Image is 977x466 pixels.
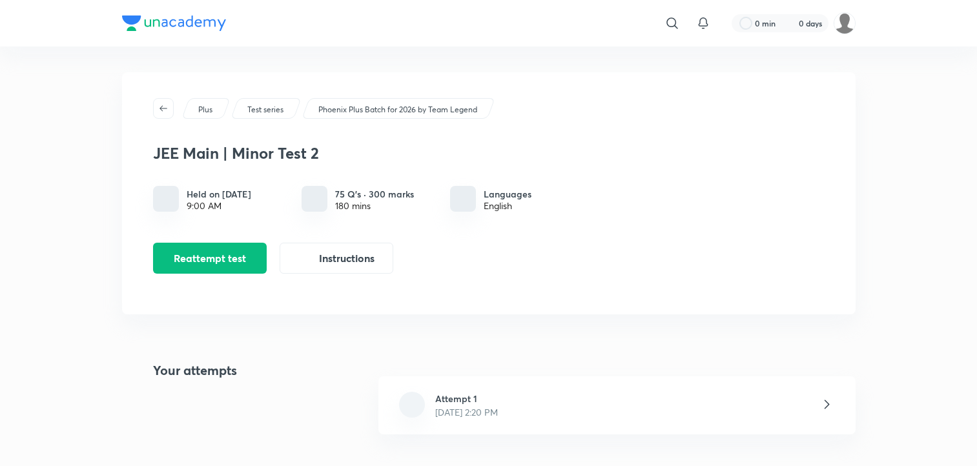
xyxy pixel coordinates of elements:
[484,201,531,211] div: English
[404,397,420,413] img: file
[187,201,251,211] div: 9:00 AM
[298,250,314,266] img: instruction
[153,243,267,274] button: Reattempt test
[335,201,414,211] div: 180 mins
[316,104,479,116] a: Phoenix Plus Batch for 2026 by Team Legend
[245,104,285,116] a: Test series
[335,187,414,201] h6: 75 Q’s · 300 marks
[280,243,393,274] button: Instructions
[783,17,796,30] img: streak
[153,144,586,163] h3: JEE Main | Minor Test 2
[306,191,322,207] img: quiz info
[196,104,214,116] a: Plus
[435,392,498,405] h6: Attempt 1
[834,12,856,34] img: Shreyas Bhanu
[457,192,469,205] img: languages
[247,104,283,116] p: Test series
[435,405,498,419] p: [DATE] 2:20 PM
[159,192,172,205] img: timing
[592,119,825,287] img: default
[198,104,212,116] p: Plus
[187,187,251,201] h6: Held on [DATE]
[484,187,531,201] h6: Languages
[122,361,237,450] h4: Your attempts
[122,15,226,31] img: Company Logo
[318,104,477,116] p: Phoenix Plus Batch for 2026 by Team Legend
